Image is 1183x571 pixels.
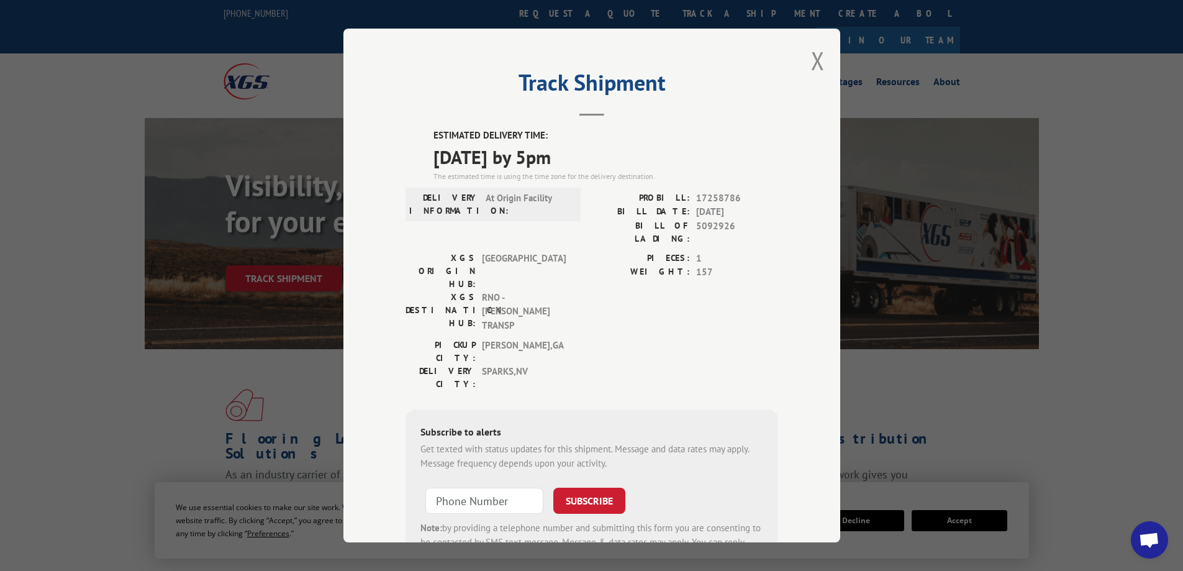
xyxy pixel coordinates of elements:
[406,252,476,291] label: XGS ORIGIN HUB:
[592,252,690,266] label: PIECES:
[696,252,778,266] span: 1
[482,365,566,391] span: SPARKS , NV
[406,291,476,333] label: XGS DESTINATION HUB:
[696,219,778,245] span: 5092926
[553,488,625,514] button: SUBSCRIBE
[420,442,763,470] div: Get texted with status updates for this shipment. Message and data rates may apply. Message frequ...
[425,488,543,514] input: Phone Number
[592,219,690,245] label: BILL OF LADING:
[420,522,442,534] strong: Note:
[420,424,763,442] div: Subscribe to alerts
[406,365,476,391] label: DELIVERY CITY:
[482,291,566,333] span: RNO - [PERSON_NAME] TRANSP
[592,191,690,206] label: PROBILL:
[592,205,690,219] label: BILL DATE:
[696,191,778,206] span: 17258786
[1131,521,1168,559] a: Open chat
[433,129,778,143] label: ESTIMATED DELIVERY TIME:
[486,191,569,217] span: At Origin Facility
[592,265,690,280] label: WEIGHT:
[406,74,778,98] h2: Track Shipment
[482,252,566,291] span: [GEOGRAPHIC_DATA]
[433,143,778,171] span: [DATE] by 5pm
[406,339,476,365] label: PICKUP CITY:
[811,44,825,77] button: Close modal
[696,205,778,219] span: [DATE]
[696,265,778,280] span: 157
[482,339,566,365] span: [PERSON_NAME] , GA
[433,171,778,182] div: The estimated time is using the time zone for the delivery destination.
[409,191,479,217] label: DELIVERY INFORMATION:
[420,521,763,564] div: by providing a telephone number and submitting this form you are consenting to be contacted by SM...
